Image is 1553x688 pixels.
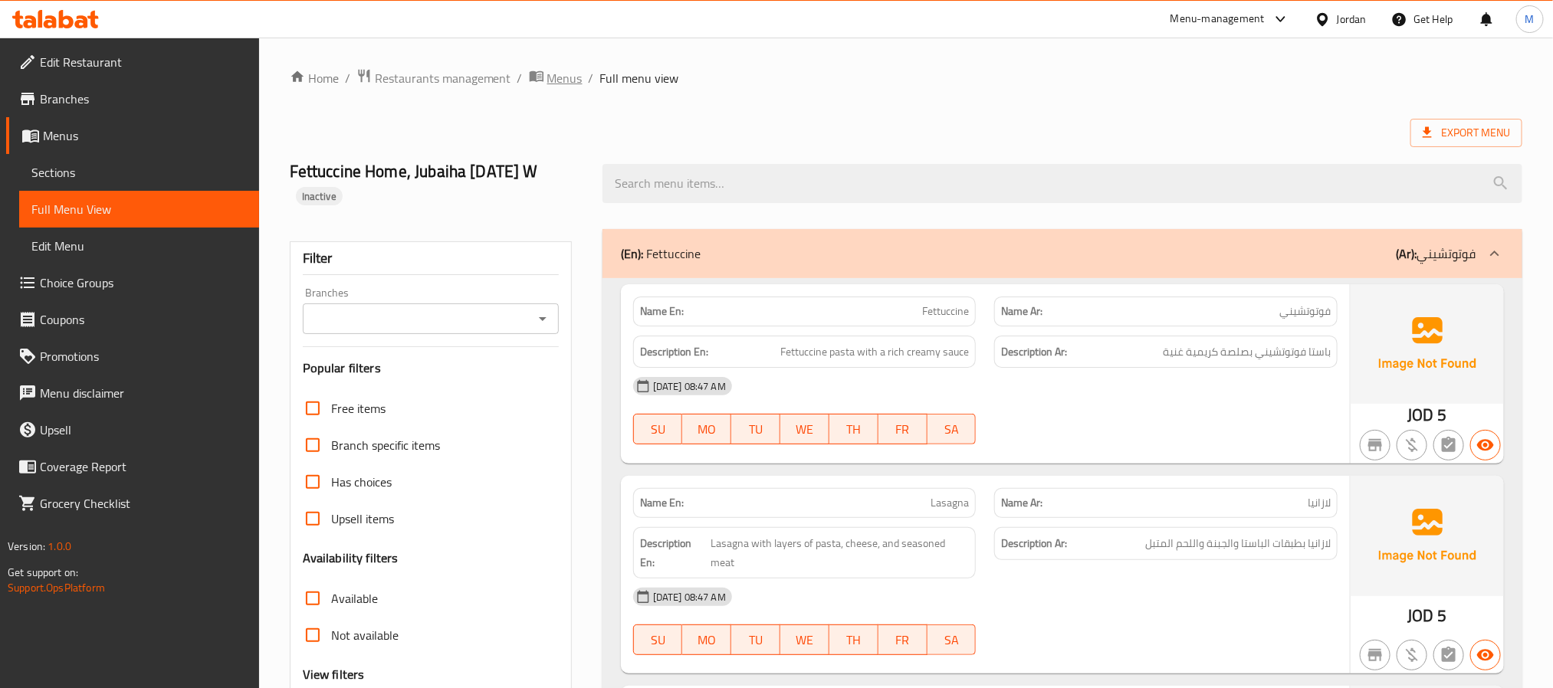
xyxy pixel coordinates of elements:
[1163,342,1331,362] span: باستا فوتوتشيني بصلصة كريمية غنية
[1360,430,1390,460] button: Not branch specific item
[1337,11,1367,28] div: Jordan
[1351,284,1504,404] img: Ae5nvW7+0k+MAAAAAElFTkSuQmCC
[780,414,829,444] button: WE
[331,399,386,418] span: Free items
[780,624,829,655] button: WE
[640,495,684,511] strong: Name En:
[836,418,872,441] span: TH
[786,418,823,441] span: WE
[303,549,399,567] h3: Availability filters
[1410,119,1522,147] span: Export Menu
[19,191,259,228] a: Full Menu View
[547,69,583,87] span: Menus
[1170,10,1265,28] div: Menu-management
[40,347,247,365] span: Promotions
[829,624,878,655] button: TH
[647,590,732,604] span: [DATE] 08:47 AM
[356,68,511,88] a: Restaurants management
[8,562,78,582] span: Get support on:
[647,379,732,394] span: [DATE] 08:47 AM
[731,414,780,444] button: TU
[1437,601,1446,631] span: 5
[1360,640,1390,670] button: Not branch specific item
[331,626,399,644] span: Not available
[602,164,1522,203] input: search
[303,242,559,275] div: Filter
[6,411,259,448] a: Upsell
[589,69,594,87] li: /
[331,436,440,454] span: Branch specific items
[1433,640,1464,670] button: Not has choices
[602,229,1522,278] div: (En): Fettuccine(Ar):فوتوتشيني
[6,80,259,117] a: Branches
[922,303,969,319] span: Fettuccine
[290,160,584,206] h2: Fettuccine Home, Jubaiha [DATE] W
[928,624,977,655] button: SA
[737,418,774,441] span: TU
[621,242,643,265] b: (En):
[331,589,378,608] span: Available
[331,473,392,491] span: Has choices
[345,69,350,87] li: /
[885,629,921,651] span: FR
[1279,303,1331,319] span: فوتوتشيني
[1470,640,1501,670] button: Available
[303,359,559,377] h3: Popular filters
[688,629,725,651] span: MO
[934,629,970,651] span: SA
[1408,601,1434,631] span: JOD
[40,494,247,513] span: Grocery Checklist
[829,414,878,444] button: TH
[6,301,259,338] a: Coupons
[331,509,394,528] span: Upsell items
[931,495,969,511] span: Lasagna
[1408,400,1434,430] span: JOD
[31,163,247,182] span: Sections
[40,457,247,476] span: Coverage Report
[1001,495,1042,511] strong: Name Ar:
[1397,430,1427,460] button: Purchased item
[6,264,259,301] a: Choice Groups
[296,187,343,205] div: Inactive
[885,418,921,441] span: FR
[621,244,701,263] p: Fettuccine
[737,629,774,651] span: TU
[780,342,969,362] span: Fettuccine pasta with a rich creamy sauce
[711,534,969,572] span: Lasagna with layers of pasta, cheese, and seasoned meat
[8,536,45,556] span: Version:
[303,666,365,683] h3: View filters
[6,338,259,375] a: Promotions
[731,624,780,655] button: TU
[48,536,71,556] span: 1.0.0
[19,228,259,264] a: Edit Menu
[31,200,247,218] span: Full Menu View
[682,624,731,655] button: MO
[640,418,677,441] span: SU
[40,384,247,402] span: Menu disclaimer
[40,53,247,71] span: Edit Restaurant
[1396,244,1476,263] p: فوتوتشيني
[1001,534,1067,553] strong: Description Ar:
[40,421,247,439] span: Upsell
[1396,242,1417,265] b: (Ar):
[1001,303,1042,319] strong: Name Ar:
[1470,430,1501,460] button: Available
[640,303,684,319] strong: Name En:
[1001,342,1067,362] strong: Description Ar:
[296,189,343,204] span: Inactive
[600,69,679,87] span: Full menu view
[633,624,683,655] button: SU
[290,69,339,87] a: Home
[640,342,708,362] strong: Description En:
[878,414,928,444] button: FR
[1145,534,1331,553] span: لازانيا بطبقات الباستا والجبنة واللحم المتبل
[40,274,247,292] span: Choice Groups
[375,69,511,87] span: Restaurants management
[1525,11,1535,28] span: M
[6,375,259,411] a: Menu disclaimer
[6,485,259,522] a: Grocery Checklist
[1308,495,1331,511] span: لازانيا
[19,154,259,191] a: Sections
[43,126,247,145] span: Menus
[40,310,247,329] span: Coupons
